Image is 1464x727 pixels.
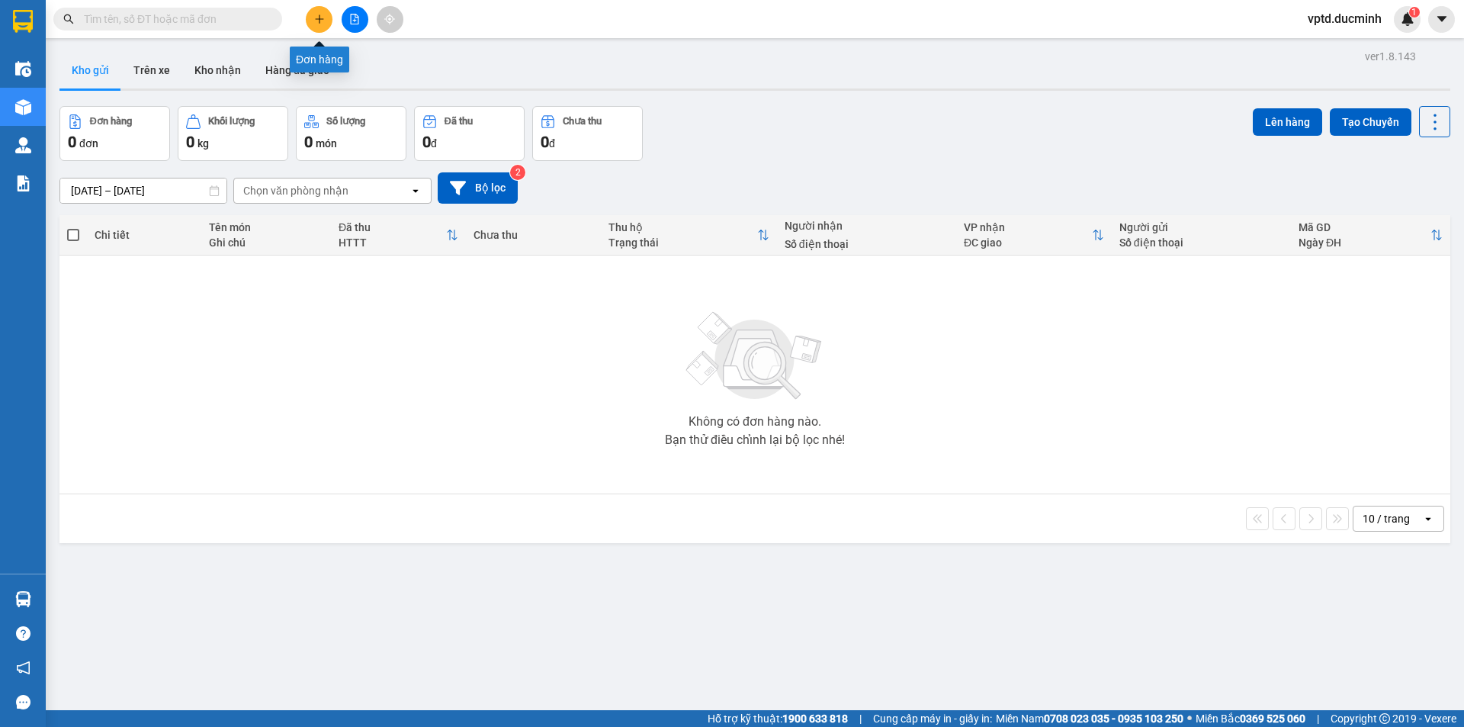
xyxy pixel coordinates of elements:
[859,710,862,727] span: |
[1299,221,1430,233] div: Mã GD
[1379,713,1390,724] span: copyright
[342,6,368,33] button: file-add
[1428,6,1455,33] button: caret-down
[197,137,209,150] span: kg
[182,52,253,88] button: Kho nhận
[384,14,395,24] span: aim
[63,14,74,24] span: search
[304,133,313,151] span: 0
[68,133,76,151] span: 0
[290,47,349,72] div: Đơn hàng
[60,179,226,203] input: Select a date range.
[15,61,31,77] img: warehouse-icon
[956,215,1112,256] th: Toggle SortBy
[209,221,323,233] div: Tên món
[1317,710,1319,727] span: |
[1299,236,1430,249] div: Ngày ĐH
[377,6,403,33] button: aim
[314,14,325,24] span: plus
[563,116,602,127] div: Chưa thu
[964,221,1092,233] div: VP nhận
[782,713,848,725] strong: 1900 633 818
[306,6,332,33] button: plus
[16,695,30,709] span: message
[16,626,30,641] span: question-circle
[1119,221,1283,233] div: Người gửi
[59,52,121,88] button: Kho gửi
[16,661,30,675] span: notification
[253,52,342,88] button: Hàng đã giao
[15,137,31,153] img: warehouse-icon
[1365,48,1416,65] div: ver 1.8.143
[601,215,777,256] th: Toggle SortBy
[708,710,848,727] span: Hỗ trợ kỹ thuật:
[1196,710,1305,727] span: Miền Bắc
[1409,7,1420,18] sup: 1
[1291,215,1450,256] th: Toggle SortBy
[84,11,264,27] input: Tìm tên, số ĐT hoặc mã đơn
[316,137,337,150] span: món
[532,106,643,161] button: Chưa thu0đ
[90,116,132,127] div: Đơn hàng
[445,116,473,127] div: Đã thu
[331,215,466,256] th: Toggle SortBy
[873,710,992,727] span: Cung cấp máy in - giấy in:
[1330,108,1411,136] button: Tạo Chuyến
[208,116,255,127] div: Khối lượng
[79,137,98,150] span: đơn
[431,137,437,150] span: đ
[785,220,949,232] div: Người nhận
[665,434,845,446] div: Bạn thử điều chỉnh lại bộ lọc nhé!
[15,99,31,115] img: warehouse-icon
[296,106,406,161] button: Số lượng0món
[414,106,525,161] button: Đã thu0đ
[785,238,949,250] div: Số điện thoại
[15,175,31,191] img: solution-icon
[1240,713,1305,725] strong: 0369 525 060
[209,236,323,249] div: Ghi chú
[349,14,360,24] span: file-add
[1435,12,1449,26] span: caret-down
[243,183,348,198] div: Chọn văn phòng nhận
[1411,7,1417,18] span: 1
[409,185,422,197] svg: open
[1044,713,1183,725] strong: 0708 023 035 - 0935 103 250
[474,229,593,241] div: Chưa thu
[186,133,194,151] span: 0
[59,106,170,161] button: Đơn hàng0đơn
[15,591,31,607] img: warehouse-icon
[689,416,821,428] div: Không có đơn hàng nào.
[326,116,365,127] div: Số lượng
[178,106,288,161] button: Khối lượng0kg
[339,221,446,233] div: Đã thu
[121,52,182,88] button: Trên xe
[1295,9,1394,28] span: vptd.ducminh
[549,137,555,150] span: đ
[996,710,1183,727] span: Miền Nam
[541,133,549,151] span: 0
[1363,511,1410,526] div: 10 / trang
[95,229,194,241] div: Chi tiết
[339,236,446,249] div: HTTT
[438,172,518,204] button: Bộ lọc
[679,303,831,410] img: svg+xml;base64,PHN2ZyBjbGFzcz0ibGlzdC1wbHVnX19zdmciIHhtbG5zPSJodHRwOi8vd3d3LnczLm9yZy8yMDAwL3N2Zy...
[1422,513,1434,525] svg: open
[13,10,33,33] img: logo-vxr
[1253,108,1322,136] button: Lên hàng
[1187,716,1192,722] span: ⚪️
[964,236,1092,249] div: ĐC giao
[1119,236,1283,249] div: Số điện thoại
[608,236,757,249] div: Trạng thái
[608,221,757,233] div: Thu hộ
[510,165,525,180] sup: 2
[422,133,431,151] span: 0
[1401,12,1414,26] img: icon-new-feature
